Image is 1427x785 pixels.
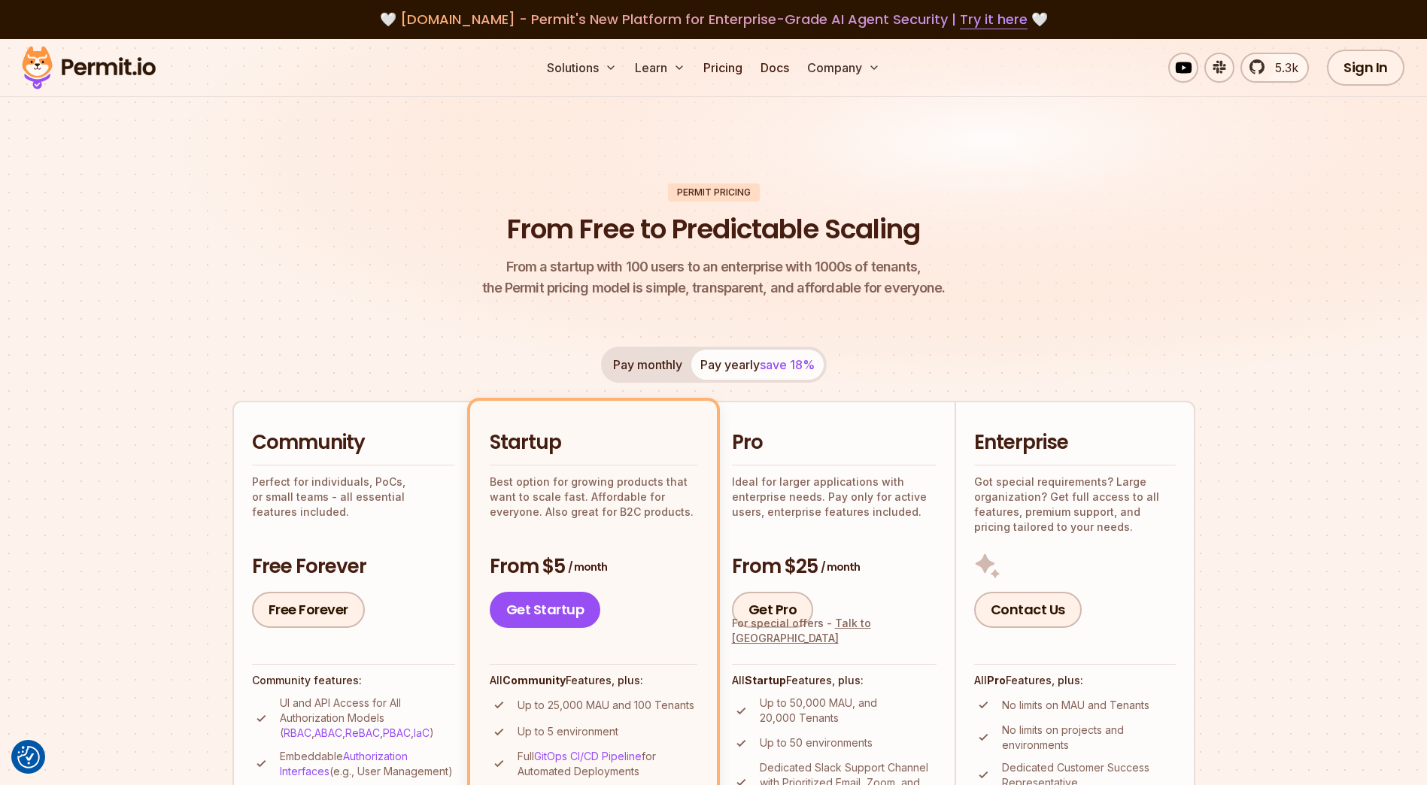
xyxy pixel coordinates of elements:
h2: Startup [490,429,697,456]
a: Authorization Interfaces [280,750,408,777]
span: / month [821,559,860,574]
p: Best option for growing products that want to scale fast. Affordable for everyone. Also great for... [490,474,697,520]
a: RBAC [284,726,311,739]
p: the Permit pricing model is simple, transparent, and affordable for everyone. [482,256,946,299]
a: ReBAC [345,726,380,739]
a: ABAC [314,726,342,739]
button: Learn [629,53,691,83]
a: Get Pro [732,592,814,628]
h3: Free Forever [252,553,455,580]
p: Got special requirements? Large organization? Get full access to all features, premium support, a... [974,474,1176,535]
div: For special offers - [732,616,937,646]
a: Free Forever [252,592,365,628]
span: / month [568,559,607,574]
div: Permit Pricing [668,183,760,202]
p: Ideal for larger applications with enterprise needs. Pay only for active users, enterprise featur... [732,474,937,520]
a: GitOps CI/CD Pipeline [534,750,642,762]
strong: Pro [987,674,1006,686]
h2: Pro [732,429,937,456]
a: Sign In [1327,50,1404,86]
a: IaC [414,726,430,739]
p: Up to 25,000 MAU and 100 Tenants [518,698,694,713]
span: From a startup with 100 users to an enterprise with 1000s of tenants, [482,256,946,277]
a: Pricing [697,53,748,83]
p: Up to 5 environment [518,724,618,739]
a: 5.3k [1240,53,1309,83]
span: [DOMAIN_NAME] - Permit's New Platform for Enterprise-Grade AI Agent Security | [400,10,1028,29]
p: Up to 50 environments [760,735,873,750]
h2: Community [252,429,455,456]
button: Company [801,53,886,83]
img: Permit logo [15,42,162,93]
p: Embeddable (e.g., User Management) [280,749,455,779]
p: No limits on projects and environments [1002,723,1176,753]
a: Try it here [960,10,1028,29]
a: Docs [754,53,795,83]
strong: Startup [745,674,786,686]
button: Consent Preferences [17,746,40,768]
span: 5.3k [1266,59,1298,77]
h3: From $5 [490,553,697,580]
p: Full for Automated Deployments [518,749,697,779]
div: 🤍 🤍 [36,9,1391,30]
h4: All Features, plus: [490,673,697,688]
a: Get Startup [490,592,601,628]
h4: Community features: [252,673,455,688]
p: No limits on MAU and Tenants [1002,698,1149,713]
img: Revisit consent button [17,746,40,768]
strong: Community [502,674,566,686]
button: Pay monthly [604,350,691,380]
button: Solutions [541,53,623,83]
a: Contact Us [974,592,1082,628]
p: Perfect for individuals, PoCs, or small teams - all essential features included. [252,474,455,520]
a: PBAC [383,726,411,739]
h2: Enterprise [974,429,1176,456]
h4: All Features, plus: [732,673,937,688]
h1: From Free to Predictable Scaling [507,211,920,248]
p: Up to 50,000 MAU, and 20,000 Tenants [760,696,937,726]
p: UI and API Access for All Authorization Models ( , , , , ) [280,696,455,741]
h3: From $25 [732,553,937,580]
h4: All Features, plus: [974,673,1176,688]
